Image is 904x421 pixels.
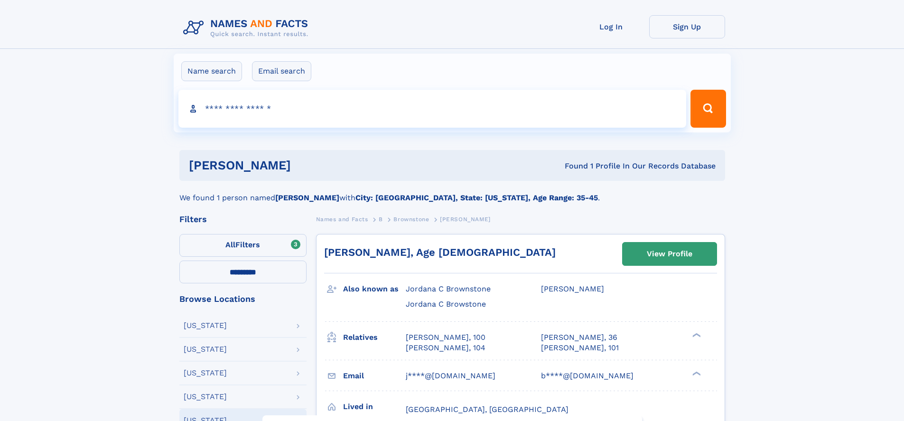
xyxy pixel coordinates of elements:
[690,370,701,376] div: ❯
[406,405,568,414] span: [GEOGRAPHIC_DATA], [GEOGRAPHIC_DATA]
[541,284,604,293] span: [PERSON_NAME]
[406,332,485,343] a: [PERSON_NAME], 100
[406,343,485,353] a: [PERSON_NAME], 104
[406,299,486,309] span: Jordana C Browstone
[179,234,307,257] label: Filters
[343,281,406,297] h3: Also known as
[690,332,701,338] div: ❯
[184,369,227,377] div: [US_STATE]
[541,343,619,353] a: [PERSON_NAME], 101
[379,213,383,225] a: B
[541,332,617,343] a: [PERSON_NAME], 36
[690,90,726,128] button: Search Button
[181,61,242,81] label: Name search
[406,284,491,293] span: Jordana C Brownstone
[179,295,307,303] div: Browse Locations
[343,399,406,415] h3: Lived in
[649,15,725,38] a: Sign Up
[379,216,383,223] span: B
[184,346,227,353] div: [US_STATE]
[393,213,429,225] a: Brownstone
[189,159,428,171] h1: [PERSON_NAME]
[179,181,725,204] div: We found 1 person named with .
[393,216,429,223] span: Brownstone
[343,368,406,384] h3: Email
[225,240,235,249] span: All
[179,15,316,41] img: Logo Names and Facts
[178,90,687,128] input: search input
[316,213,368,225] a: Names and Facts
[184,393,227,401] div: [US_STATE]
[647,243,692,265] div: View Profile
[179,215,307,224] div: Filters
[252,61,311,81] label: Email search
[428,161,716,171] div: Found 1 Profile In Our Records Database
[573,15,649,38] a: Log In
[275,193,339,202] b: [PERSON_NAME]
[184,322,227,329] div: [US_STATE]
[440,216,491,223] span: [PERSON_NAME]
[343,329,406,346] h3: Relatives
[623,243,717,265] a: View Profile
[324,246,556,258] a: [PERSON_NAME], Age [DEMOGRAPHIC_DATA]
[355,193,598,202] b: City: [GEOGRAPHIC_DATA], State: [US_STATE], Age Range: 35-45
